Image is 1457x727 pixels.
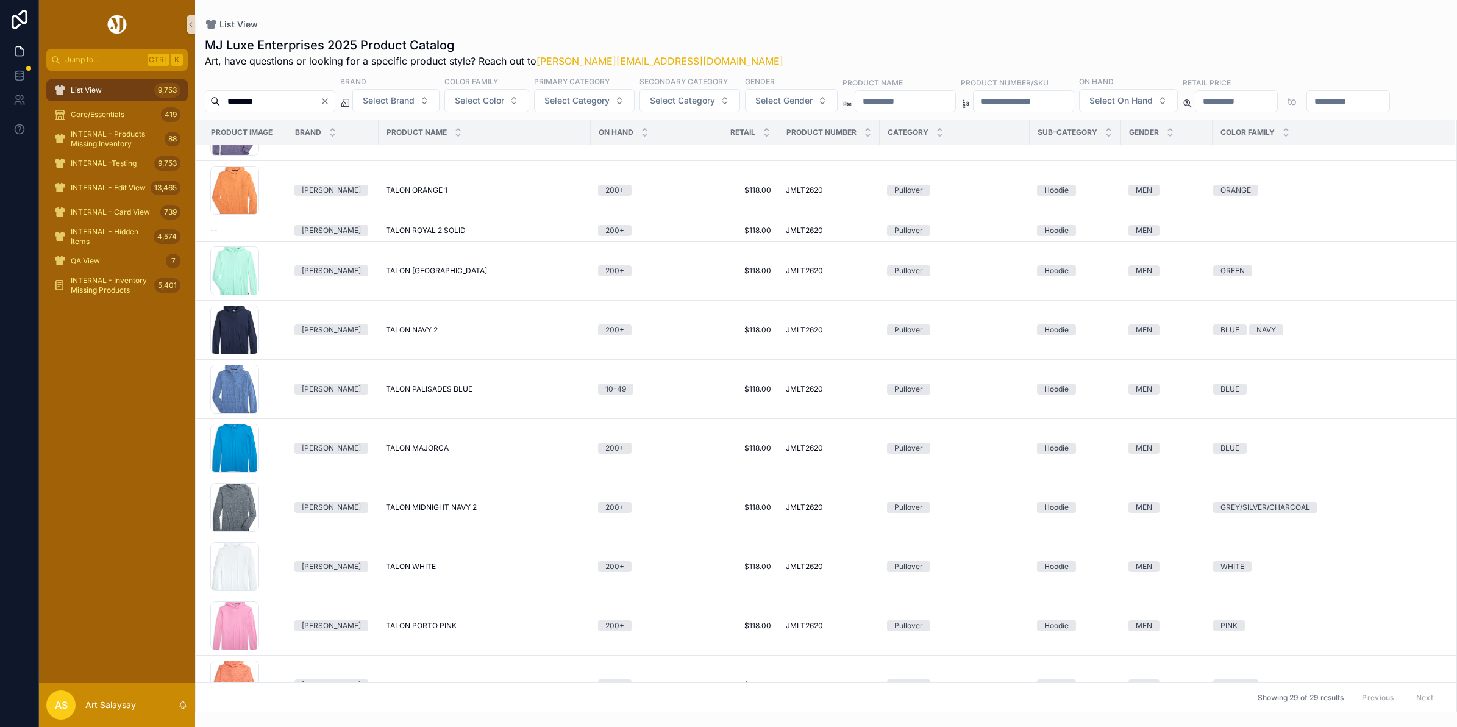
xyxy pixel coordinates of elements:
[294,324,371,335] a: [PERSON_NAME]
[689,503,771,512] span: $118.00
[894,324,923,335] div: Pullover
[302,324,361,335] div: [PERSON_NAME]
[1038,127,1097,137] span: Sub-Category
[1213,265,1441,276] a: GREEN
[46,250,188,272] a: QA View7
[598,225,675,236] a: 200+
[210,226,280,235] a: --
[1044,324,1069,335] div: Hoodie
[55,698,68,712] span: AS
[1079,76,1114,87] label: On Hand
[1128,384,1205,395] a: MEN
[1136,620,1152,631] div: MEN
[786,384,872,394] a: JMLT2620
[1128,502,1205,513] a: MEN
[786,562,872,571] a: JMLT2620
[689,680,771,690] a: $118.00
[46,201,188,223] a: INTERNAL - Card View739
[887,384,1022,395] a: Pullover
[1037,265,1114,276] a: Hoodie
[1044,620,1069,631] div: Hoodie
[1220,384,1239,395] div: BLUE
[387,127,447,137] span: Product Name
[786,443,823,453] span: JMLT2620
[689,621,771,631] a: $118.00
[786,325,823,335] span: JMLT2620
[1079,89,1178,112] button: Select Button
[1044,561,1069,572] div: Hoodie
[689,226,771,235] span: $118.00
[85,699,136,711] p: Art Salaysay
[386,226,466,235] span: TALON ROYAL 2 SOLID
[887,502,1022,513] a: Pullover
[605,324,624,335] div: 200+
[386,185,447,195] span: TALON ORANGE 1
[302,225,361,236] div: [PERSON_NAME]
[455,95,504,107] span: Select Color
[887,620,1022,631] a: Pullover
[210,226,218,235] span: --
[1037,185,1114,196] a: Hoodie
[46,104,188,126] a: Core/Essentials419
[887,265,1022,276] a: Pullover
[352,89,440,112] button: Select Button
[1044,265,1069,276] div: Hoodie
[1136,324,1152,335] div: MEN
[205,18,258,30] a: List View
[1128,185,1205,196] a: MEN
[894,384,923,395] div: Pullover
[639,89,740,112] button: Select Button
[151,181,180,195] div: 13,465
[1136,265,1152,276] div: MEN
[386,325,583,335] a: TALON NAVY 2
[888,127,928,137] span: Category
[689,384,771,394] a: $118.00
[294,443,371,454] a: [PERSON_NAME]
[605,265,624,276] div: 200+
[1136,384,1152,395] div: MEN
[294,265,371,276] a: [PERSON_NAME]
[71,159,137,168] span: INTERNAL -Testing
[599,127,633,137] span: On Hand
[71,85,102,95] span: List View
[786,185,872,195] a: JMLT2620
[294,185,371,196] a: [PERSON_NAME]
[605,561,624,572] div: 200+
[154,229,180,244] div: 4,574
[1213,502,1441,513] a: GREY/SILVER/CHARCOAL
[1136,679,1152,690] div: MEN
[894,679,923,690] div: Pullover
[39,71,195,312] div: scrollable content
[786,226,872,235] a: JMLT2620
[71,276,149,295] span: INTERNAL - Inventory Missing Products
[302,185,361,196] div: [PERSON_NAME]
[1288,94,1297,109] p: to
[598,384,675,395] a: 10-49
[386,443,583,453] a: TALON MAJORCA
[1037,620,1114,631] a: Hoodie
[294,561,371,572] a: [PERSON_NAME]
[386,384,472,394] span: TALON PALISADES BLUE
[534,76,610,87] label: Primary Category
[340,76,366,87] label: Brand
[786,680,872,690] a: JMLT2620
[386,503,583,512] a: TALON MIDNIGHT NAVY 2
[544,95,610,107] span: Select Category
[887,185,1022,196] a: Pullover
[689,562,771,571] a: $118.00
[46,128,188,150] a: INTERNAL - Products Missing Inventory88
[730,127,755,137] span: Retail
[605,185,624,196] div: 200+
[46,152,188,174] a: INTERNAL -Testing9,753
[786,266,823,276] span: JMLT2620
[46,49,188,71] button: Jump to...CtrlK
[689,266,771,276] span: $118.00
[1220,185,1251,196] div: ORANGE
[1213,324,1441,335] a: BLUENAVY
[386,266,583,276] a: TALON [GEOGRAPHIC_DATA]
[1044,384,1069,395] div: Hoodie
[302,561,361,572] div: [PERSON_NAME]
[786,503,823,512] span: JMLT2620
[598,324,675,335] a: 200+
